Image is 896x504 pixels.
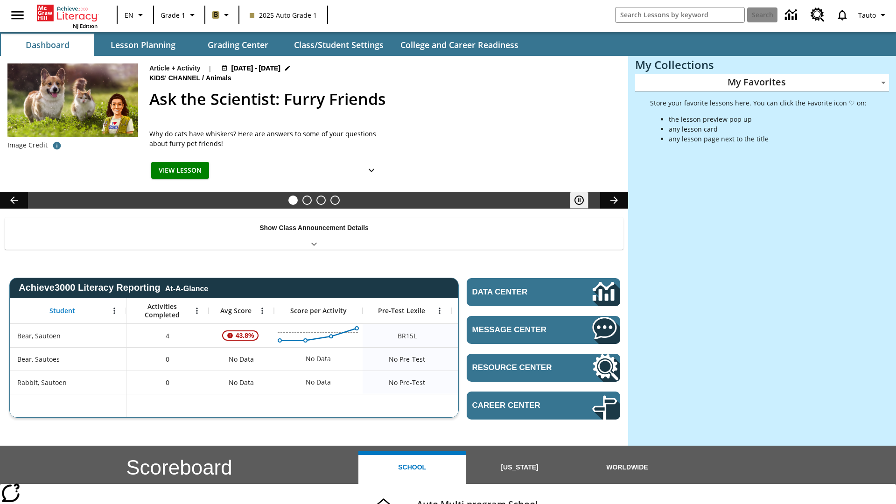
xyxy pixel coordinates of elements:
button: Profile/Settings [854,7,892,23]
button: Show Details [362,162,381,179]
li: any lesson page next to the title [669,134,867,144]
div: Pause [570,192,598,209]
button: Lesson carousel, Next [600,192,628,209]
button: Boost Class color is light brown. Change class color [208,7,236,23]
button: Open Menu [190,304,204,318]
span: Kids' Channel [149,73,202,84]
h2: Ask the Scientist: Furry Friends [149,87,617,111]
span: No Pre-Test, Bear, Sautoes [389,354,425,364]
button: Pause [570,192,588,209]
span: Message Center [472,325,564,335]
span: No Pre-Test, Rabbit, Sautoen [389,378,425,387]
span: EN [125,10,133,20]
a: Home [37,4,98,22]
button: Grade: Grade 1, Select a grade [157,7,202,23]
div: No Data, Bear, Sautoes [209,347,274,371]
span: Animals [206,73,233,84]
p: Show Class Announcement Details [259,223,369,233]
span: Bear, Sautoen [17,331,61,341]
button: Language: EN, Select a language [120,7,150,23]
li: the lesson preview pop up [669,114,867,124]
div: 10 Lexile, ER, Based on the Lexile Reading measure, student is an Emerging Reader (ER) and will h... [451,324,540,347]
div: My Favorites [635,74,889,91]
button: Dashboard [1,34,94,56]
button: Slide 3 Pre-release lesson [316,196,326,205]
img: Avatar of the scientist with a cat and dog standing in a grassy field in the background [7,63,138,137]
span: Grade 1 [161,10,185,20]
span: B [214,9,218,21]
div: 0, Rabbit, Sautoen [126,371,209,394]
button: Lesson Planning [96,34,189,56]
span: / [202,74,204,82]
span: 2025 Auto Grade 1 [250,10,317,20]
div: , 43.8%, Attention! This student's Average First Try Score of 43.8% is below 65%, Bear, Sautoen [209,324,274,347]
button: College and Career Readiness [393,34,526,56]
div: Home [37,3,98,29]
button: Credit: background: Nataba/iStock/Getty Images Plus inset: Janos Jantner [48,137,66,154]
button: View Lesson [151,162,209,179]
div: Show Class Announcement Details [5,217,623,250]
span: Beginning reader 15 Lexile, Bear, Sautoen [398,331,417,341]
button: Worldwide [574,451,681,484]
div: No Data, Rabbit, Sautoen [451,371,540,394]
button: Open Menu [255,304,269,318]
span: Tauto [858,10,876,20]
div: 0, Bear, Sautoes [126,347,209,371]
span: Pre-Test Lexile [378,307,425,315]
button: Slide 1 Ask the Scientist: Furry Friends [288,196,298,205]
a: Career Center [467,392,620,420]
p: Article + Activity [149,63,201,73]
button: Slide 2 Cars of the Future? [302,196,312,205]
span: No Data [224,350,259,369]
p: Store your favorite lessons here. You can click the Favorite icon ♡ on: [650,98,867,108]
a: Resource Center, Will open in new tab [805,2,830,28]
span: Avg Score [220,307,252,315]
span: Student [49,307,75,315]
button: School [358,451,466,484]
span: 4 [166,331,169,341]
div: Why do cats have whiskers? Here are answers to some of your questions about furry pet friends! [149,129,383,148]
h3: My Collections [635,58,889,71]
span: 0 [166,378,169,387]
div: No Data, Bear, Sautoes [451,347,540,371]
button: Class/Student Settings [287,34,391,56]
div: 4, Bear, Sautoen [126,324,209,347]
span: Score per Activity [290,307,347,315]
span: NJ Edition [73,22,98,29]
div: At-A-Glance [165,283,208,293]
button: Jul 11 - Oct 31 Choose Dates [219,63,293,73]
div: No Data, Rabbit, Sautoen [209,371,274,394]
a: Data Center [467,278,620,306]
li: any lesson card [669,124,867,134]
button: Open Menu [433,304,447,318]
button: Grading Center [191,34,285,56]
a: Resource Center, Will open in new tab [467,354,620,382]
span: [DATE] - [DATE] [231,63,280,73]
span: Data Center [472,287,560,297]
div: No Data, Rabbit, Sautoen [301,373,336,392]
span: Rabbit, Sautoen [17,378,67,387]
button: Open Menu [107,304,121,318]
span: Career Center [472,401,564,410]
span: Resource Center [472,363,564,372]
a: Data Center [779,2,805,28]
span: 43.8% [232,327,258,344]
a: Notifications [830,3,854,27]
span: | [208,63,212,73]
p: Image Credit [7,140,48,150]
button: Slide 4 Remembering Justice O'Connor [330,196,340,205]
button: [US_STATE] [466,451,573,484]
span: Bear, Sautoes [17,354,60,364]
div: No Data, Bear, Sautoes [301,350,336,368]
button: Open side menu [4,1,31,29]
span: Achieve3000 Literacy Reporting [19,282,208,293]
span: 0 [166,354,169,364]
span: No Data [224,373,259,392]
input: search field [616,7,744,22]
a: Message Center [467,316,620,344]
span: Activities Completed [131,302,193,319]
